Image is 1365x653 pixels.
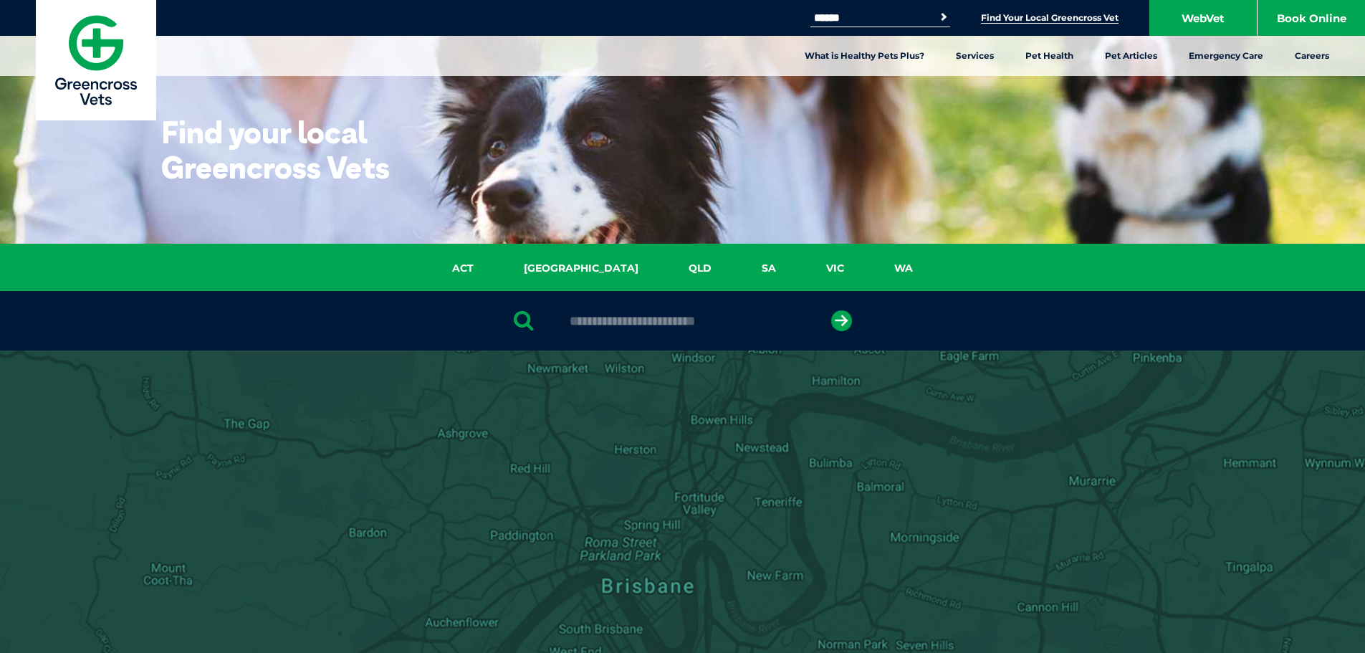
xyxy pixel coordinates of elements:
a: QLD [664,260,737,277]
a: WA [869,260,938,277]
a: ACT [427,260,499,277]
a: What is Healthy Pets Plus? [789,36,940,76]
button: Search [937,10,951,24]
a: Pet Articles [1089,36,1173,76]
a: Find Your Local Greencross Vet [981,12,1119,24]
a: [GEOGRAPHIC_DATA] [499,260,664,277]
a: Pet Health [1010,36,1089,76]
a: Services [940,36,1010,76]
a: Careers [1279,36,1345,76]
h1: Find your local Greencross Vets [161,115,444,185]
a: Emergency Care [1173,36,1279,76]
a: VIC [801,260,869,277]
a: SA [737,260,801,277]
